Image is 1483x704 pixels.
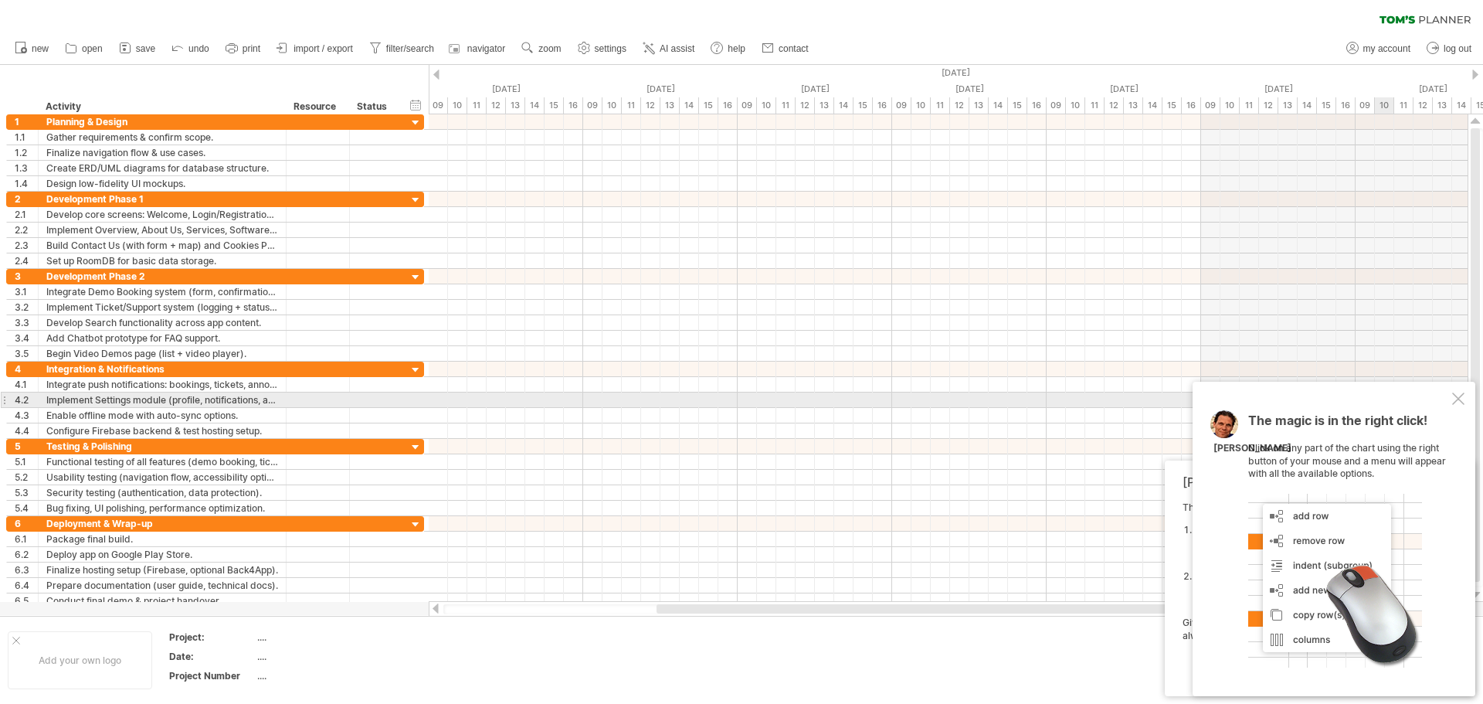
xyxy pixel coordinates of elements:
[15,223,38,237] div: 2.2
[757,97,776,114] div: 10
[467,97,487,114] div: 11
[1298,97,1317,114] div: 14
[834,97,853,114] div: 14
[46,315,278,330] div: Develop Search functionality across app content.
[1342,39,1415,59] a: my account
[294,99,341,114] div: Resource
[15,315,38,330] div: 3.3
[46,377,278,392] div: Integrate push notifications: bookings, tickets, announcements.
[46,300,278,315] div: Implement Ticket/Support system (logging + status tracking).
[15,578,38,593] div: 6.4
[46,423,278,438] div: Configure Firebase backend & test hosting setup.
[1248,413,1427,436] span: The magic is in the right click!
[1413,97,1433,114] div: 12
[1375,97,1394,114] div: 10
[525,97,545,114] div: 14
[15,114,38,129] div: 1
[15,207,38,222] div: 2.1
[853,97,873,114] div: 15
[1105,97,1124,114] div: 12
[46,223,278,237] div: Implement Overview, About Us, Services, Software, Training Info, Testimonials.
[15,501,38,515] div: 5.4
[1444,43,1471,54] span: log out
[46,99,277,114] div: Activity
[583,81,738,97] div: Tuesday, 9 September 2025
[660,97,680,114] div: 13
[1213,442,1291,455] div: [PERSON_NAME]
[1201,81,1356,97] div: Saturday, 13 September 2025
[15,238,38,253] div: 2.3
[1248,414,1449,668] div: Click on any part of the chart using the right button of your mouse and a menu will appear with a...
[61,39,107,59] a: open
[969,97,989,114] div: 13
[257,631,387,644] div: ....
[46,145,278,160] div: Finalize navigation flow & use cases.
[738,97,757,114] div: 09
[188,43,209,54] span: undo
[15,346,38,361] div: 3.5
[448,97,467,114] div: 10
[46,253,278,268] div: Set up RoomDB for basic data storage.
[15,454,38,469] div: 5.1
[46,161,278,175] div: Create ERD/UML diagrams for database structure.
[989,97,1008,114] div: 14
[169,631,254,644] div: Project:
[365,39,439,59] a: filter/search
[699,97,718,114] div: 15
[1008,97,1027,114] div: 15
[46,346,278,361] div: Begin Video Demos page (list + video player).
[15,485,38,500] div: 5.3
[1183,502,1449,682] div: The [PERSON_NAME]'s AI-assist can help you in two ways: Give it a try! With the undo button in th...
[602,97,622,114] div: 10
[15,192,38,206] div: 2
[1143,97,1162,114] div: 14
[718,97,738,114] div: 16
[46,578,278,593] div: Prepare documentation (user guide, technical docs).
[46,393,278,407] div: Implement Settings module (profile, notifications, accessibility, privacy).
[1047,97,1066,114] div: 09
[1356,97,1375,114] div: 09
[1047,81,1201,97] div: Friday, 12 September 2025
[911,97,931,114] div: 10
[46,192,278,206] div: Development Phase 1
[707,39,750,59] a: help
[1183,474,1449,490] div: [PERSON_NAME]'s AI-assistant
[46,547,278,562] div: Deploy app on Google Play Store.
[1336,97,1356,114] div: 16
[1317,97,1336,114] div: 15
[15,547,38,562] div: 6.2
[1423,39,1476,59] a: log out
[1220,97,1240,114] div: 10
[892,81,1047,97] div: Thursday, 11 September 2025
[46,238,278,253] div: Build Contact Us (with form + map) and Cookies Policy screens.
[46,516,278,531] div: Deployment & Wrap-up
[1162,97,1182,114] div: 15
[243,43,260,54] span: print
[680,97,699,114] div: 14
[574,39,631,59] a: settings
[738,81,892,97] div: Wednesday, 10 September 2025
[1066,97,1085,114] div: 10
[15,145,38,160] div: 1.2
[46,593,278,608] div: Conduct final demo & project handover.
[169,669,254,682] div: Project Number
[8,631,152,689] div: Add your own logo
[168,39,214,59] a: undo
[15,362,38,376] div: 4
[15,423,38,438] div: 4.4
[467,43,505,54] span: navigator
[294,43,353,54] span: import / export
[1394,97,1413,114] div: 11
[15,176,38,191] div: 1.4
[386,43,434,54] span: filter/search
[1259,97,1278,114] div: 12
[873,97,892,114] div: 16
[1433,97,1452,114] div: 13
[46,284,278,299] div: Integrate Demo Booking system (form, confirmation, reminders).
[931,97,950,114] div: 11
[46,408,278,423] div: Enable offline mode with auto-sync options.
[506,97,525,114] div: 13
[46,454,278,469] div: Functional testing of all features (demo booking, ticketing, search).
[595,43,626,54] span: settings
[15,284,38,299] div: 3.1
